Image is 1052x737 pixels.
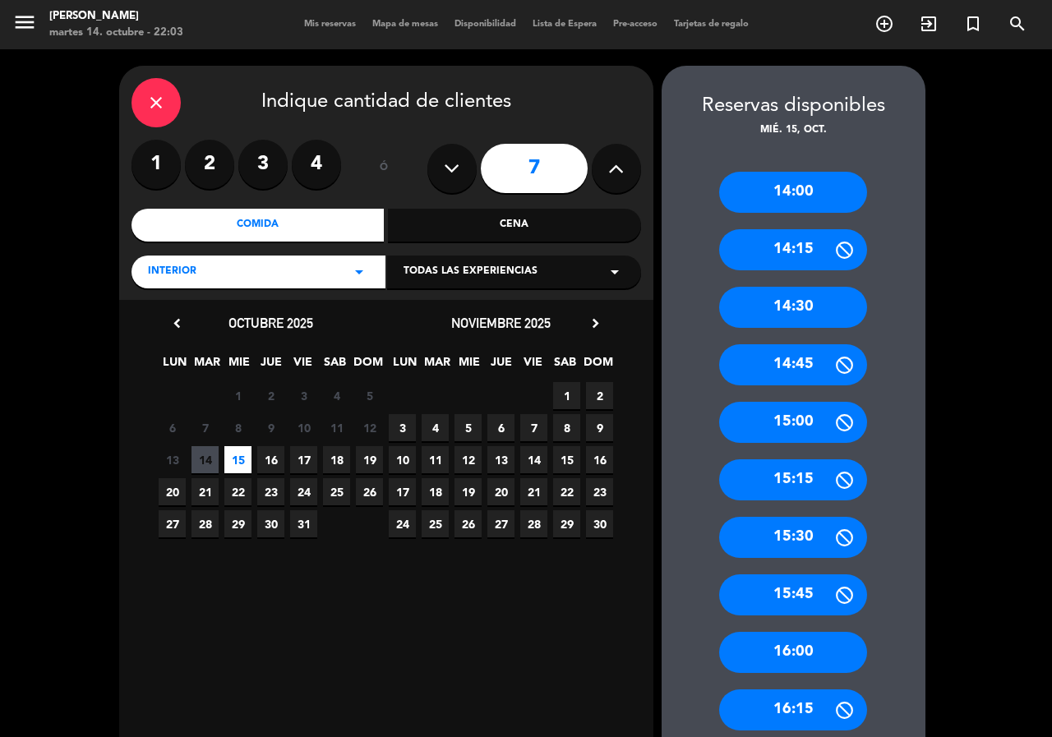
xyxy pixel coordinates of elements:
span: 26 [454,510,482,537]
span: 28 [191,510,219,537]
span: LUN [161,352,188,380]
span: 8 [553,414,580,441]
span: SAB [321,352,348,380]
div: mié. 15, oct. [662,122,925,139]
span: 2 [586,382,613,409]
span: 19 [356,446,383,473]
span: 14 [520,446,547,473]
i: add_circle_outline [874,14,894,34]
span: 21 [520,478,547,505]
label: 4 [292,140,341,189]
span: 7 [520,414,547,441]
span: Lista de Espera [524,20,605,29]
div: Indique cantidad de clientes [131,78,641,127]
span: 29 [553,510,580,537]
div: 15:30 [719,517,867,558]
span: octubre 2025 [228,315,313,331]
div: Comida [131,209,385,242]
span: 18 [422,478,449,505]
span: 23 [586,478,613,505]
span: 24 [290,478,317,505]
span: LUN [391,352,418,380]
span: 6 [487,414,514,441]
span: 11 [323,414,350,441]
span: DOM [353,352,381,380]
span: 18 [323,446,350,473]
label: 1 [131,140,181,189]
span: Interior [148,264,196,280]
span: 22 [224,478,251,505]
span: 8 [224,414,251,441]
span: Mapa de mesas [364,20,446,29]
span: Disponibilidad [446,20,524,29]
span: 20 [159,478,186,505]
span: 3 [389,414,416,441]
i: arrow_drop_down [605,262,625,282]
span: 14 [191,446,219,473]
i: arrow_drop_down [349,262,369,282]
i: chevron_right [587,315,604,332]
span: Todas las experiencias [404,264,538,280]
i: chevron_left [168,315,186,332]
span: VIE [289,352,316,380]
span: 28 [520,510,547,537]
div: 14:00 [719,172,867,213]
i: close [146,93,166,113]
span: 24 [389,510,416,537]
span: 25 [422,510,449,537]
span: 31 [290,510,317,537]
span: DOM [584,352,611,380]
div: 14:30 [719,287,867,328]
span: 19 [454,478,482,505]
span: 20 [487,478,514,505]
label: 2 [185,140,234,189]
span: MIE [225,352,252,380]
span: Mis reservas [296,20,364,29]
i: turned_in_not [963,14,983,34]
span: 30 [257,510,284,537]
div: 14:15 [719,229,867,270]
span: MAR [423,352,450,380]
span: SAB [551,352,579,380]
span: 29 [224,510,251,537]
div: 14:45 [719,344,867,385]
span: 12 [356,414,383,441]
div: martes 14. octubre - 22:03 [49,25,183,41]
span: 4 [422,414,449,441]
span: 2 [257,382,284,409]
div: ó [358,140,411,197]
span: 6 [159,414,186,441]
span: 5 [356,382,383,409]
span: 1 [224,382,251,409]
span: Pre-acceso [605,20,666,29]
span: 21 [191,478,219,505]
label: 3 [238,140,288,189]
span: 26 [356,478,383,505]
div: 15:00 [719,402,867,443]
div: Cena [388,209,641,242]
span: 1 [553,382,580,409]
span: JUE [487,352,514,380]
span: 30 [586,510,613,537]
div: 16:15 [719,689,867,730]
div: [PERSON_NAME] [49,8,183,25]
span: 27 [487,510,514,537]
div: 15:45 [719,574,867,615]
span: 9 [257,414,284,441]
span: 4 [323,382,350,409]
span: 13 [159,446,186,473]
span: 15 [224,446,251,473]
span: 12 [454,446,482,473]
span: 10 [389,446,416,473]
span: 22 [553,478,580,505]
span: noviembre 2025 [451,315,551,331]
span: 5 [454,414,482,441]
span: 11 [422,446,449,473]
span: 9 [586,414,613,441]
div: 16:00 [719,632,867,673]
i: menu [12,10,37,35]
div: 15:15 [719,459,867,500]
button: menu [12,10,37,40]
i: exit_to_app [919,14,939,34]
div: Reservas disponibles [662,90,925,122]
